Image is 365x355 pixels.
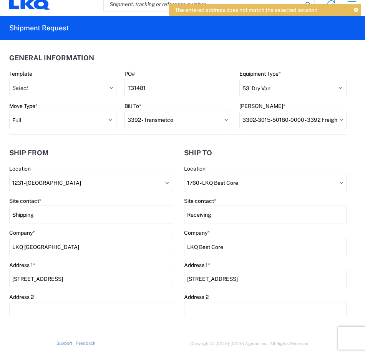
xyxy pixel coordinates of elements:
[9,70,32,77] label: Template
[56,341,76,345] a: Support
[9,79,116,97] input: Select
[175,7,317,13] span: The entered address does not match the selected location
[239,103,285,109] label: [PERSON_NAME]
[9,165,31,172] label: Location
[184,165,206,172] label: Location
[184,229,210,236] label: Company
[184,197,216,204] label: Site contact
[9,103,38,109] label: Move Type
[239,111,347,129] input: Select
[184,149,212,157] h2: Ship to
[124,103,141,109] label: Bill To
[184,262,210,269] label: Address 1
[124,111,232,129] input: Select
[9,149,49,157] h2: Ship from
[239,70,281,77] label: Equipment Type
[9,174,172,192] input: Select
[184,294,209,300] label: Address 2
[76,341,95,345] a: Feedback
[9,54,94,62] h2: General Information
[9,294,34,300] label: Address 2
[184,174,347,192] input: Select
[9,23,69,33] h2: Shipment Request
[9,229,35,236] label: Company
[9,262,35,269] label: Address 1
[124,70,135,77] label: PO#
[9,197,41,204] label: Site contact
[190,340,309,347] span: Copyright © [DATE]-[DATE] Agistix Inc., All Rights Reserved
